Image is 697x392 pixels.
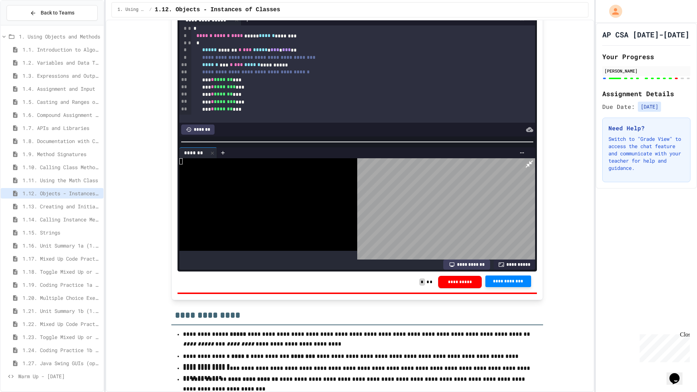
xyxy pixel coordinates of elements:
[3,3,50,46] div: Chat with us now!Close
[602,52,690,62] h2: Your Progress
[118,7,146,13] span: 1. Using Objects and Methods
[41,9,74,17] span: Back to Teams
[608,135,684,172] p: Switch to "Grade View" to access the chat feature and communicate with your teacher for help and ...
[23,242,101,249] span: 1.16. Unit Summary 1a (1.1-1.6)
[7,5,98,21] button: Back to Teams
[604,68,688,74] div: [PERSON_NAME]
[23,59,101,66] span: 1.2. Variables and Data Types
[23,72,101,79] span: 1.3. Expressions and Output [New]
[23,346,101,354] span: 1.24. Coding Practice 1b (1.7-1.15)
[23,163,101,171] span: 1.10. Calling Class Methods
[602,29,689,40] h1: AP CSA [DATE]-[DATE]
[18,372,101,380] span: Warm Up - [DATE]
[23,111,101,119] span: 1.6. Compound Assignment Operators
[23,359,101,367] span: 1.27. Java Swing GUIs (optional)
[638,102,661,112] span: [DATE]
[637,331,690,362] iframe: chat widget
[23,281,101,289] span: 1.19. Coding Practice 1a (1.1-1.6)
[602,3,624,20] div: My Account
[608,124,684,132] h3: Need Help?
[602,102,635,111] span: Due Date:
[23,46,101,53] span: 1.1. Introduction to Algorithms, Programming, and Compilers
[23,189,101,197] span: 1.12. Objects - Instances of Classes
[23,255,101,262] span: 1.17. Mixed Up Code Practice 1.1-1.6
[667,363,690,385] iframe: chat widget
[23,320,101,328] span: 1.22. Mixed Up Code Practice 1b (1.7-1.15)
[23,85,101,93] span: 1.4. Assignment and Input
[23,333,101,341] span: 1.23. Toggle Mixed Up or Write Code Practice 1b (1.7-1.15)
[23,307,101,315] span: 1.21. Unit Summary 1b (1.7-1.15)
[149,7,152,13] span: /
[155,5,280,14] span: 1.12. Objects - Instances of Classes
[23,137,101,145] span: 1.8. Documentation with Comments and Preconditions
[23,124,101,132] span: 1.7. APIs and Libraries
[23,294,101,302] span: 1.20. Multiple Choice Exercises for Unit 1a (1.1-1.6)
[23,98,101,106] span: 1.5. Casting and Ranges of Values
[23,216,101,223] span: 1.14. Calling Instance Methods
[19,33,101,40] span: 1. Using Objects and Methods
[23,229,101,236] span: 1.15. Strings
[602,89,690,99] h2: Assignment Details
[23,150,101,158] span: 1.9. Method Signatures
[23,268,101,275] span: 1.18. Toggle Mixed Up or Write Code Practice 1.1-1.6
[23,203,101,210] span: 1.13. Creating and Initializing Objects: Constructors
[23,176,101,184] span: 1.11. Using the Math Class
